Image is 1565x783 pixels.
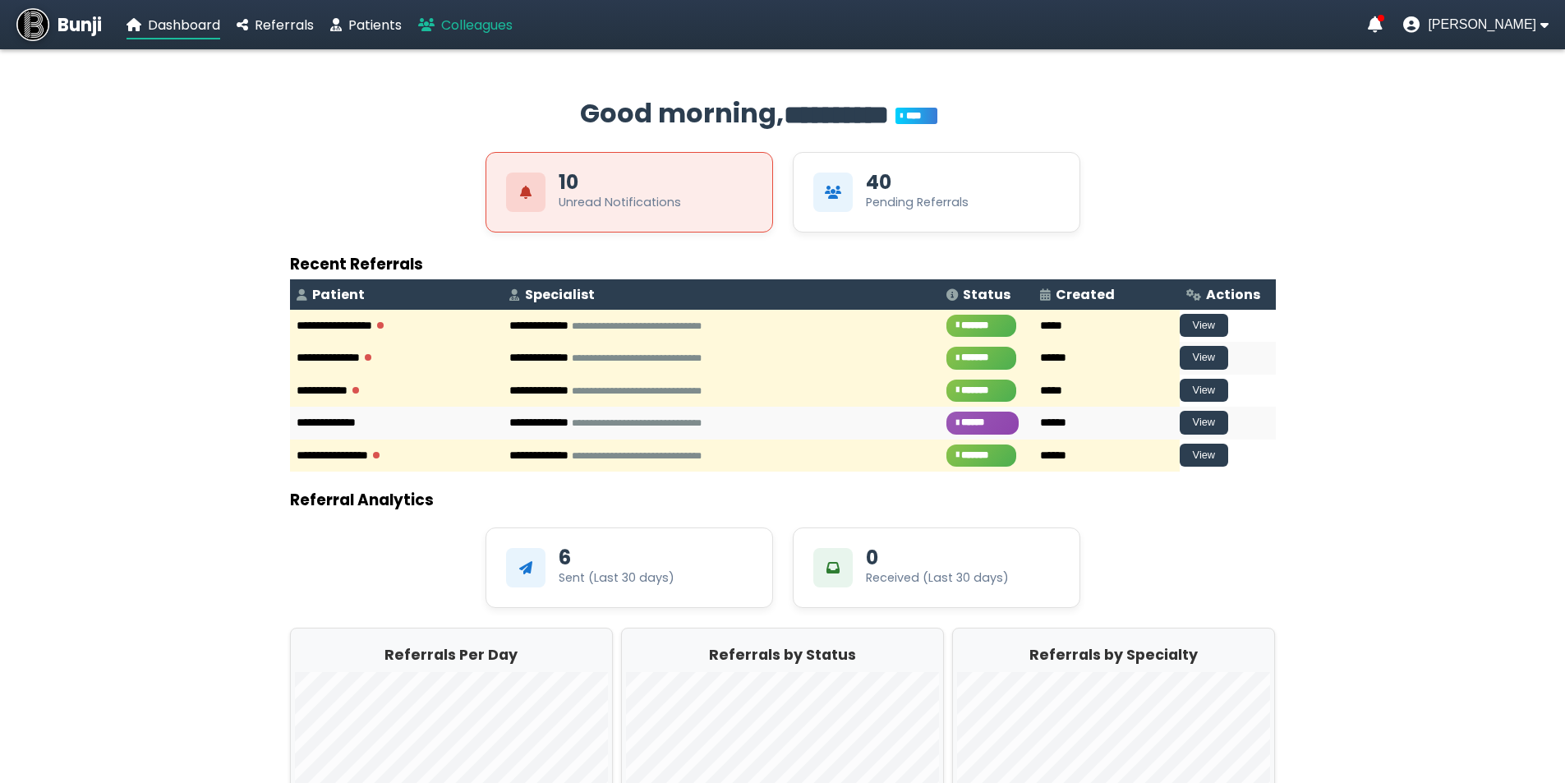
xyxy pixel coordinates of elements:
h2: Referrals Per Day [295,644,608,666]
span: You’re on Plus! [895,108,937,124]
div: 6Sent (Last 30 days) [486,527,773,608]
a: Referrals [237,15,314,35]
button: User menu [1403,16,1549,33]
th: Patient [290,279,504,310]
button: View [1180,411,1229,435]
button: View [1180,444,1229,467]
span: [PERSON_NAME] [1428,17,1536,32]
a: Colleagues [418,15,513,35]
div: 6 [559,548,571,568]
a: Notifications [1368,16,1383,33]
div: Sent (Last 30 days) [559,569,674,587]
th: Specialist [503,279,940,310]
div: 0Received (Last 30 days) [793,527,1080,608]
button: View [1180,379,1229,403]
div: View Pending Referrals [793,152,1080,233]
h3: Recent Referrals [290,252,1276,276]
span: Patients [348,16,402,35]
th: Status [940,279,1033,310]
a: Dashboard [127,15,220,35]
h2: Referrals by Status [626,644,939,666]
div: 10 [559,173,578,192]
h3: Referral Analytics [290,488,1276,512]
div: Pending Referrals [866,194,969,211]
span: Colleagues [441,16,513,35]
div: View Unread Notifications [486,152,773,233]
th: Actions [1180,279,1276,310]
h2: Referrals by Specialty [957,644,1270,666]
img: Bunji Dental Referral Management [16,8,49,41]
span: Bunji [58,12,102,39]
div: 0 [866,548,878,568]
a: Bunji [16,8,102,41]
div: Unread Notifications [559,194,681,211]
a: Patients [330,15,402,35]
div: 40 [866,173,891,192]
button: View [1180,314,1229,338]
span: Dashboard [148,16,220,35]
div: Received (Last 30 days) [866,569,1009,587]
h2: Good morning, [290,94,1276,136]
th: Created [1033,279,1179,310]
button: View [1180,346,1229,370]
span: Referrals [255,16,314,35]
